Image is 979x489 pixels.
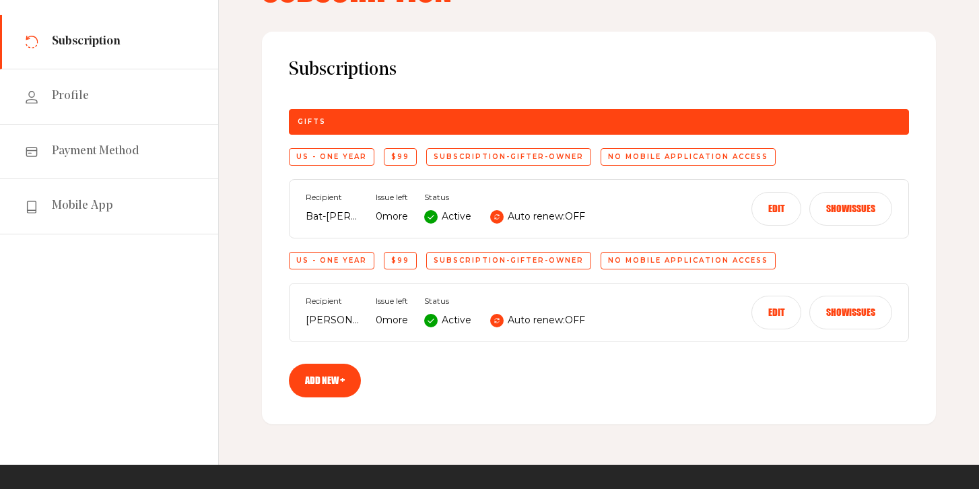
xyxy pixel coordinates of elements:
[442,313,471,329] p: Active
[601,252,776,269] div: No mobile application access
[289,59,909,82] span: Subscriptions
[289,252,374,269] div: US - One Year
[426,148,591,166] div: subscription-gifter-owner
[384,148,417,166] div: $99
[376,193,408,202] span: Issue left
[289,364,361,397] a: Add new +
[52,198,113,214] span: Mobile App
[751,192,801,226] button: Edit
[442,209,471,225] p: Active
[751,296,801,329] button: Edit
[306,296,360,306] span: Recipient
[52,143,139,160] span: Payment Method
[508,313,585,329] p: Auto renew: OFF
[809,296,892,329] button: Showissues
[601,148,776,166] div: No mobile application access
[424,296,585,306] span: Status
[384,252,417,269] div: $99
[809,192,892,226] button: Showissues
[376,209,408,225] p: 0 more
[376,296,408,306] span: Issue left
[289,109,909,135] div: Gifts
[424,193,585,202] span: Status
[508,209,585,225] p: Auto renew: OFF
[306,193,360,202] span: Recipient
[52,88,89,104] span: Profile
[376,313,408,329] p: 0 more
[306,209,360,225] p: Bat-[PERSON_NAME]
[52,34,121,50] span: Subscription
[306,313,360,329] p: [PERSON_NAME]
[289,148,374,166] div: US - One Year
[426,252,591,269] div: subscription-gifter-owner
